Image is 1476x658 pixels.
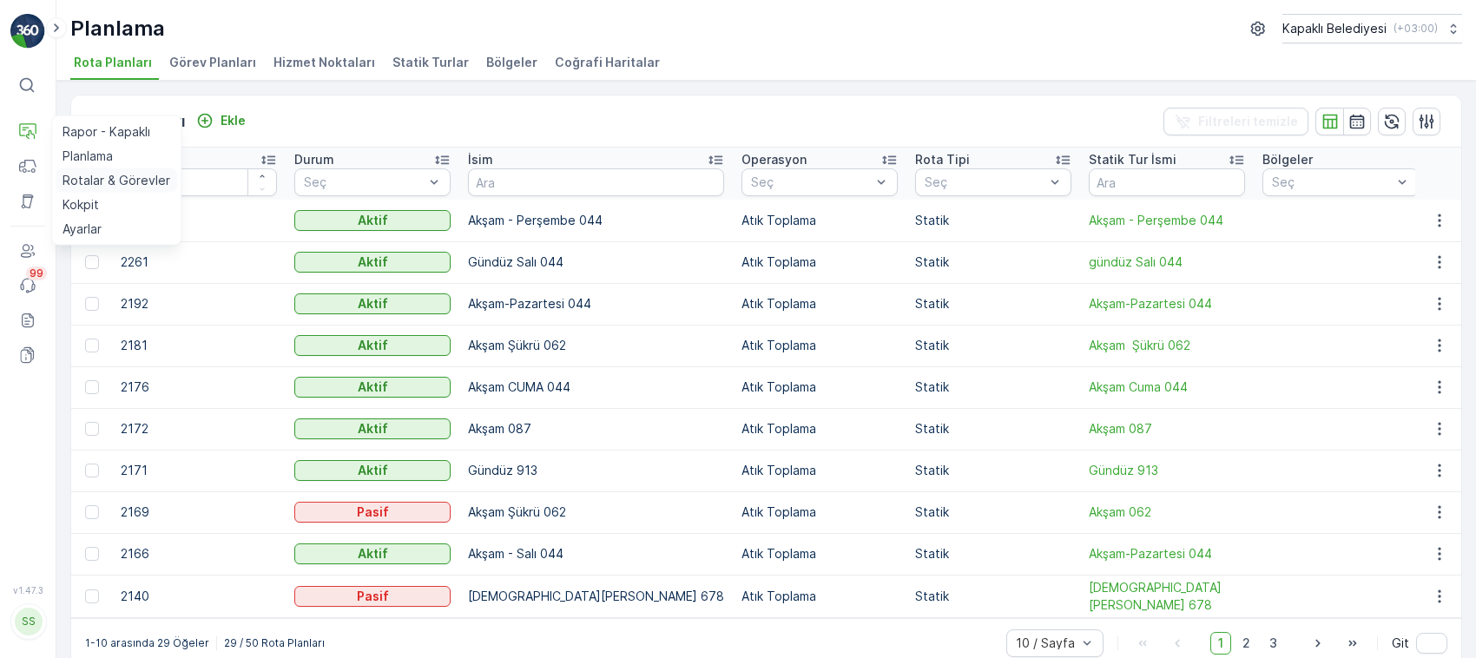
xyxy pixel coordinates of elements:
td: 2169 [112,491,286,533]
div: Toggle Row Selected [85,422,99,436]
p: Seç [751,174,871,191]
p: Aktif [358,420,388,438]
span: Akşam 062 [1089,503,1245,521]
td: Statik [906,283,1080,325]
div: Toggle Row Selected [85,339,99,352]
input: Ara [121,168,277,196]
td: Gündüz Salı 044 [459,241,733,283]
td: Atık Toplama [733,491,906,533]
td: 2272 [112,200,286,241]
button: Aktif [294,460,451,481]
span: Git [1392,635,1409,652]
td: 2261 [112,241,286,283]
button: Filtreleri temizle [1163,108,1308,135]
input: Ara [468,168,724,196]
div: Toggle Row Selected [85,589,99,603]
p: 99 [30,266,43,280]
p: Filtreleri temizle [1198,113,1298,130]
span: Hizmet Noktaları [273,54,375,71]
p: Kapaklı Belediyesi [1282,20,1387,37]
a: Akşam - Perşembe 044 [1089,212,1245,229]
td: [DEMOGRAPHIC_DATA][PERSON_NAME] 678 [459,575,733,617]
div: Toggle Row Selected [85,505,99,519]
td: Akşam - Perşembe 044 [459,200,733,241]
p: İsim [468,151,493,168]
span: v 1.47.3 [10,585,45,595]
p: Bölgeler [1262,151,1313,168]
p: Aktif [358,253,388,271]
td: 2181 [112,325,286,366]
a: Gündüz 913 [1089,462,1245,479]
button: Aktif [294,543,451,564]
p: Planlama [70,15,165,43]
div: Toggle Row Selected [85,380,99,394]
td: 2172 [112,408,286,450]
td: Atık Toplama [733,241,906,283]
span: Statik Turlar [392,54,469,71]
span: Akşam Şükrü 062 [1089,337,1245,354]
td: Statik [906,200,1080,241]
div: SS [15,608,43,635]
td: Statik [906,533,1080,575]
span: Coğrafi Haritalar [555,54,660,71]
a: Akşam Cuma 044 [1089,378,1245,396]
button: Aktif [294,335,451,356]
a: Akşam-Pazartesi 044 [1089,295,1245,313]
p: Aktif [358,295,388,313]
button: Aktif [294,293,451,314]
div: Toggle Row Selected [85,547,99,561]
button: Ekle [189,110,253,131]
p: Seç [925,174,1044,191]
span: 2 [1235,632,1258,655]
p: 1-10 arasında 29 Öğeler [85,636,209,650]
a: Akşam-Pazartesi 044 [1089,545,1245,563]
span: gündüz Salı 044 [1089,253,1245,271]
p: Pasif [357,588,389,605]
td: Atık Toplama [733,283,906,325]
button: Pasif [294,502,451,523]
td: Statik [906,325,1080,366]
td: Statik [906,408,1080,450]
td: 2192 [112,283,286,325]
span: Rota Planları [74,54,152,71]
p: Durum [294,151,334,168]
a: Vedat Salı 678 [1089,579,1245,614]
button: Aktif [294,377,451,398]
p: Seç [1272,174,1392,191]
td: Akşam CUMA 044 [459,366,733,408]
button: Pasif [294,586,451,607]
div: Toggle Row Selected [85,297,99,311]
button: Aktif [294,210,451,231]
button: Aktif [294,418,451,439]
td: Atık Toplama [733,533,906,575]
td: 2140 [112,575,286,617]
td: Atık Toplama [733,325,906,366]
td: Gündüz 913 [459,450,733,491]
td: Statik [906,491,1080,533]
td: Atık Toplama [733,450,906,491]
p: Aktif [358,462,388,479]
p: 29 / 50 Rota Planları [224,636,325,650]
div: Toggle Row Selected [85,464,99,477]
p: Pasif [357,503,389,521]
span: Görev Planları [169,54,256,71]
p: Aktif [358,212,388,229]
td: Atık Toplama [733,366,906,408]
p: Rota Planları [92,109,186,134]
p: Aktif [358,545,388,563]
p: Aktif [358,337,388,354]
p: sevcan.kapakli [54,599,146,616]
span: Akşam 087 [1089,420,1245,438]
button: SS [10,599,45,644]
img: logo [10,14,45,49]
td: Atık Toplama [733,575,906,617]
td: Akşam 087 [459,408,733,450]
p: Seç [304,174,424,191]
span: 1 [1210,632,1231,655]
p: ( +03:00 ) [1394,22,1438,36]
td: Atık Toplama [733,200,906,241]
td: Akşam-Pazartesi 044 [459,283,733,325]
